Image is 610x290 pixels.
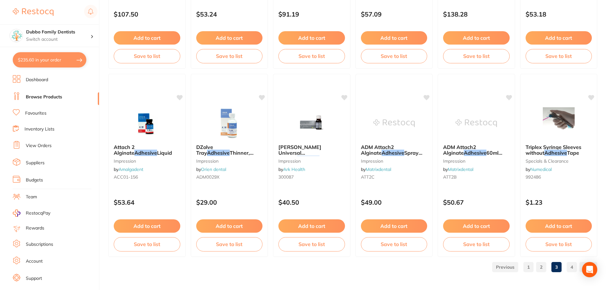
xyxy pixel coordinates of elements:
span: by [196,166,226,172]
a: Ark Health [283,166,305,172]
span: ADM Attach2 Alginate [361,144,394,156]
img: Triplex Syringe Sleeves without Adhesive Tape [538,107,579,139]
button: Save to list [278,237,345,251]
div: Open Intercom Messenger [582,262,597,277]
span: by [443,166,473,172]
button: Add to cart [196,219,263,233]
b: Triplex Syringe Sleeves without Adhesive Tape [526,144,592,156]
img: DZolve Tray Adhesive Thinner, 100ml Bottle [209,107,250,139]
b: Attach 2 Alginate Adhesive Liquid [114,144,180,156]
em: Adhesive [382,150,404,156]
small: impression [361,159,427,164]
span: by [526,166,552,172]
a: Dashboard [26,77,48,83]
button: $235.60 in your order [13,52,86,67]
a: Matrixdental [448,166,473,172]
b: DZolve Tray Adhesive Thinner, 100ml Bottle [196,144,263,156]
button: Add to cart [114,31,180,45]
a: Rewards [26,225,44,231]
p: $53.24 [196,11,263,18]
a: Matrixdental [366,166,391,172]
p: $91.19 [278,11,345,18]
span: Thinner, 100ml Bottle [196,150,254,162]
a: View Orders [26,143,52,149]
span: ATT2B [443,174,457,180]
button: Save to list [526,49,592,63]
button: Save to list [114,237,180,251]
a: 1 [523,261,534,273]
small: specials & clearance [526,159,592,164]
button: Add to cart [526,219,592,233]
a: 2 [536,261,546,273]
small: impression [114,159,180,164]
button: Add to cart [196,31,263,45]
button: Save to list [196,237,263,251]
img: Restocq Logo [13,8,54,16]
a: Support [26,275,42,282]
span: ACC01-156 [114,174,138,180]
a: Suppliers [26,160,45,166]
p: Switch account [26,36,90,43]
button: Save to list [278,49,345,63]
a: 4 [567,261,577,273]
p: $57.09 [361,11,427,18]
span: Liquid [157,150,172,156]
a: Team [26,194,37,200]
p: $40.50 [278,199,345,206]
a: RestocqPay [13,209,50,217]
b: ADM Attach2 Alginate Adhesive 60ml Bottle [443,144,510,156]
button: Save to list [443,49,510,63]
b: ADM Attach2 Alginate Adhesive Spray 215ml [361,144,427,156]
a: Inventory Lists [25,126,54,132]
span: Tape [567,150,579,156]
button: Save to list [114,49,180,63]
a: Subscriptions [26,241,53,248]
a: Budgets [26,177,43,183]
button: Save to list [361,237,427,251]
span: ADM Attach2 Alginate [443,144,476,156]
span: by [361,166,391,172]
p: $53.64 [114,199,180,206]
button: Add to cart [443,31,510,45]
h4: Dubbo Family Dentists [26,29,90,35]
button: Add to cart [278,219,345,233]
a: Restocq Logo [13,5,54,19]
p: $29.00 [196,199,263,206]
a: Orien dental [201,166,226,172]
button: Add to cart [443,219,510,233]
a: Amalgadent [118,166,143,172]
span: by [278,166,305,172]
a: Favourites [25,110,47,117]
em: Adhesive [544,150,567,156]
em: Adhesive [134,150,157,156]
button: Save to list [443,237,510,251]
b: Kulzer Universal Silicone Adhesive 10ml [278,144,345,156]
button: Save to list [526,237,592,251]
span: 10ml [319,156,332,162]
button: Add to cart [361,31,427,45]
span: ADM0029X [196,174,219,180]
a: 3 [551,261,562,273]
img: RestocqPay [13,209,20,217]
img: ADM Attach2 Alginate Adhesive Spray 215ml [373,107,415,139]
p: $53.18 [526,11,592,18]
em: Adhesive [207,150,230,156]
span: [PERSON_NAME] Universal Silicone [278,144,321,162]
img: Dubbo Family Dentists [10,29,23,42]
a: Browse Products [26,94,62,100]
p: $1.23 [526,199,592,206]
span: RestocqPay [26,210,50,216]
img: Attach 2 Alginate Adhesive Liquid [126,107,168,139]
em: Adhesive [297,156,319,162]
img: ADM Attach2 Alginate Adhesive 60ml Bottle [456,107,497,139]
small: impression [196,159,263,164]
button: Save to list [196,49,263,63]
button: Save to list [361,49,427,63]
small: impression [443,159,510,164]
span: Spray 215ml [361,150,422,162]
p: $50.67 [443,199,510,206]
a: Account [26,258,43,265]
span: DZolve Tray [196,144,213,156]
button: Add to cart [278,31,345,45]
span: by [114,166,143,172]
